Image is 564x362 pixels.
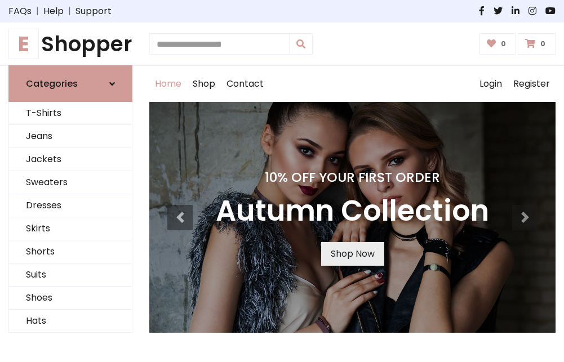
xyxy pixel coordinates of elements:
a: 0 [518,33,556,55]
a: Shop Now [321,242,384,266]
span: 0 [538,39,548,49]
a: Jackets [9,148,132,171]
span: 0 [498,39,509,49]
a: Suits [9,263,132,287]
span: E [8,29,39,59]
h4: 10% Off Your First Order [216,169,489,185]
a: Dresses [9,194,132,217]
a: Support [76,5,112,18]
a: Help [43,5,64,18]
a: T-Shirts [9,102,132,125]
a: Jeans [9,125,132,148]
a: Contact [221,66,269,102]
a: Skirts [9,217,132,240]
a: FAQs [8,5,32,18]
a: Shop [187,66,221,102]
a: Sweaters [9,171,132,194]
a: Register [508,66,556,102]
h3: Autumn Collection [216,194,489,229]
a: Home [149,66,187,102]
a: Shoes [9,287,132,310]
a: Login [474,66,508,102]
a: Shorts [9,240,132,263]
a: 0 [479,33,516,55]
h6: Categories [26,78,78,89]
span: | [32,5,43,18]
span: | [64,5,76,18]
a: EShopper [8,32,132,56]
a: Hats [9,310,132,333]
h1: Shopper [8,32,132,56]
a: Categories [8,65,132,102]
